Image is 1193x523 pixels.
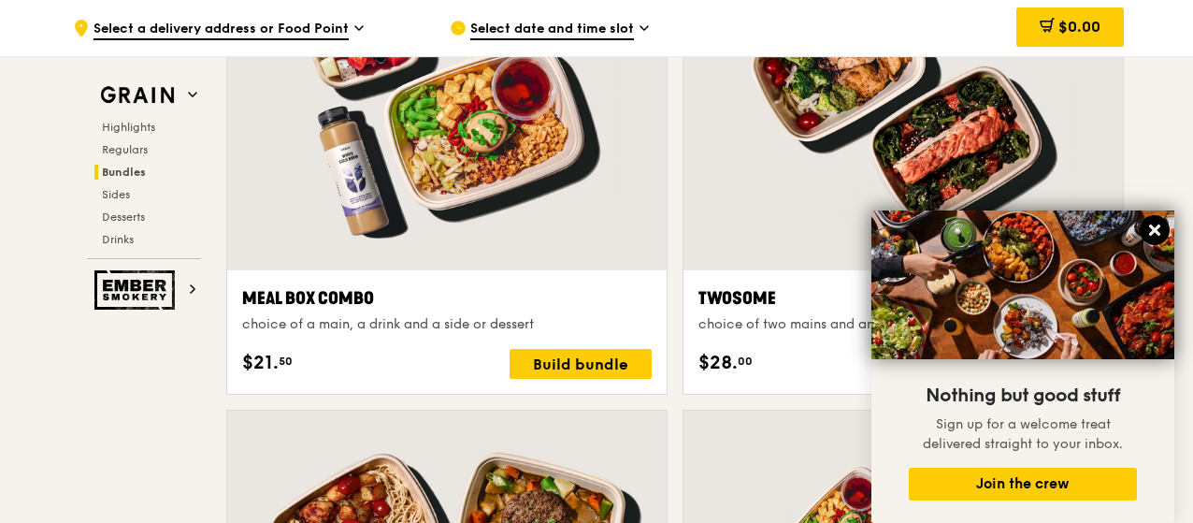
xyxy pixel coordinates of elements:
span: Sign up for a welcome treat delivered straight to your inbox. [923,416,1123,452]
button: Close [1140,215,1170,245]
span: $28. [698,349,738,377]
span: Nothing but good stuff [926,385,1120,407]
img: Grain web logo [94,79,180,112]
span: Regulars [102,143,148,156]
span: $21. [242,349,279,377]
div: choice of a main, a drink and a side or dessert [242,315,652,334]
img: DSC07876-Edit02-Large.jpeg [871,211,1174,359]
span: Highlights [102,121,155,134]
span: Sides [102,188,130,201]
div: Twosome [698,285,1108,312]
div: Build bundle [510,349,652,379]
span: Bundles [102,166,146,179]
span: $0.00 [1058,18,1100,36]
span: Select date and time slot [470,20,634,40]
span: Desserts [102,211,145,224]
div: choice of two mains and an option of drinks, desserts and sides [698,315,1108,334]
span: 50 [279,354,293,369]
span: 00 [738,354,753,369]
button: Join the crew [909,468,1137,501]
span: Drinks [102,233,134,246]
span: Select a delivery address or Food Point [93,20,349,40]
img: Ember Smokery web logo [94,270,180,310]
div: Meal Box Combo [242,285,652,312]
